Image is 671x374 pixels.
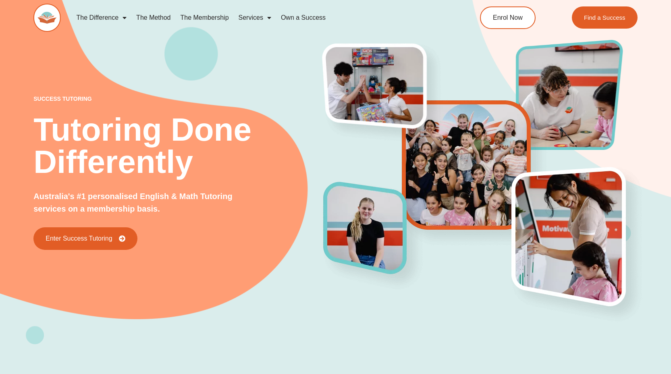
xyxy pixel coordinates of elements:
a: Services [234,8,276,27]
a: Own a Success [276,8,330,27]
span: Enter Success Tutoring [46,235,112,242]
p: Australia's #1 personalised English & Math Tutoring services on a membership basis. [33,190,245,215]
a: The Difference [71,8,131,27]
a: Find a Success [572,6,638,29]
p: success tutoring [33,96,323,102]
a: The Membership [176,8,234,27]
nav: Menu [71,8,445,27]
span: Find a Success [584,15,625,21]
a: Enrol Now [480,6,536,29]
span: Enrol Now [493,15,523,21]
a: The Method [131,8,175,27]
a: Enter Success Tutoring [33,227,137,250]
h2: Tutoring Done Differently [33,114,323,178]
